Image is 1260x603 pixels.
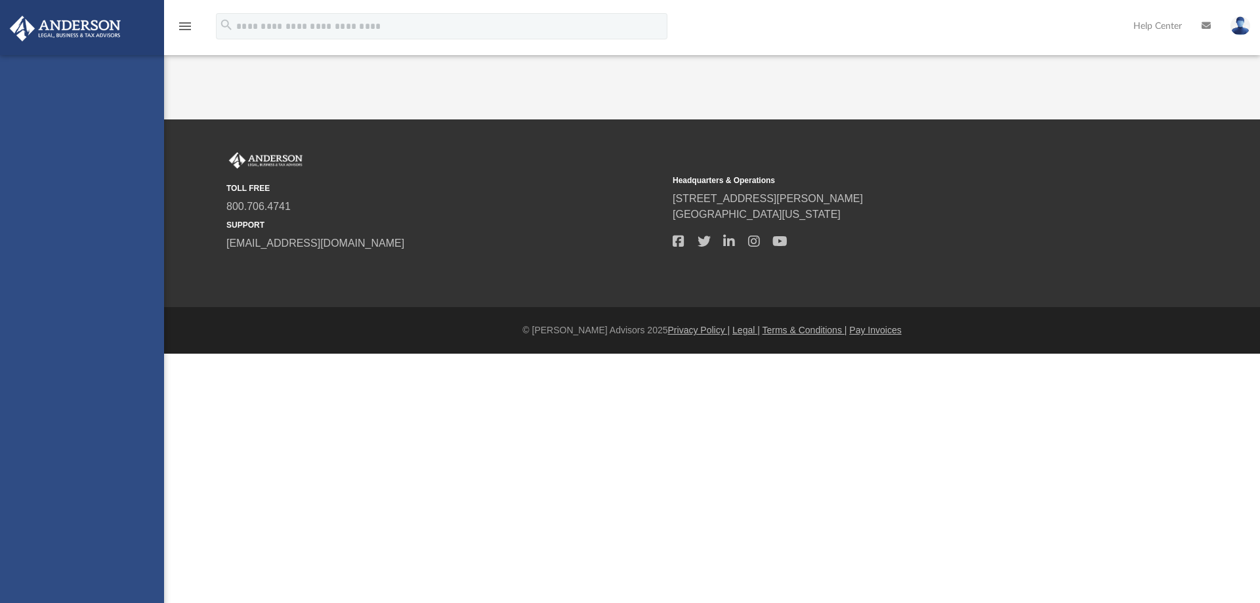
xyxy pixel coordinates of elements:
i: menu [177,18,193,34]
a: [STREET_ADDRESS][PERSON_NAME] [673,193,863,204]
small: Headquarters & Operations [673,175,1110,186]
i: search [219,18,234,32]
img: User Pic [1230,16,1250,35]
a: menu [177,25,193,34]
img: Anderson Advisors Platinum Portal [226,152,305,169]
a: Privacy Policy | [668,325,730,335]
a: [GEOGRAPHIC_DATA][US_STATE] [673,209,841,220]
div: © [PERSON_NAME] Advisors 2025 [164,323,1260,337]
a: Pay Invoices [849,325,901,335]
img: Anderson Advisors Platinum Portal [6,16,125,41]
small: SUPPORT [226,219,663,231]
a: Legal | [732,325,760,335]
a: [EMAIL_ADDRESS][DOMAIN_NAME] [226,238,404,249]
a: 800.706.4741 [226,201,291,212]
small: TOLL FREE [226,182,663,194]
a: Terms & Conditions | [763,325,847,335]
